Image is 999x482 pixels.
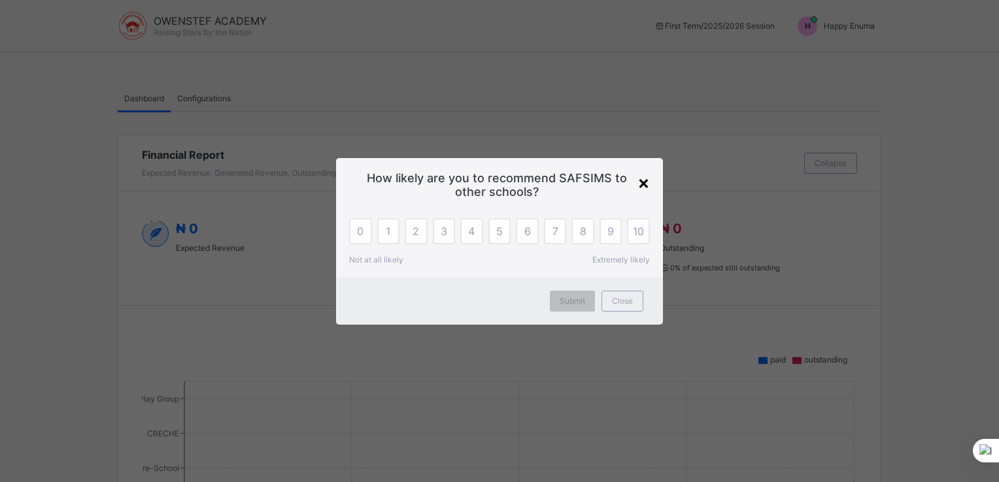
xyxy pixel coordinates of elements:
span: Not at all likely [349,255,403,265]
span: 2 [413,225,419,238]
span: 10 [633,225,644,238]
span: 6 [524,225,531,238]
span: 3 [441,225,447,238]
span: Close [612,296,633,306]
span: Extremely likely [592,255,650,265]
span: 7 [552,225,558,238]
div: 0 [349,218,372,244]
span: 1 [386,225,390,238]
span: 4 [468,225,475,238]
span: How likely are you to recommend SAFSIMS to other schools? [356,171,643,199]
span: 5 [496,225,503,238]
span: 8 [580,225,586,238]
div: × [637,171,650,193]
span: Submit [560,296,585,306]
span: 9 [607,225,614,238]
